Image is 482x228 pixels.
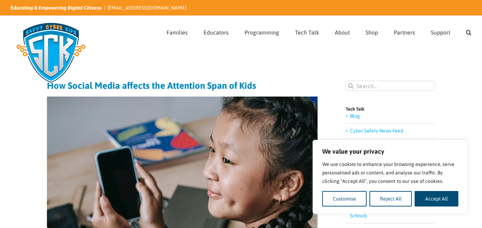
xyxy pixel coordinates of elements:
[107,5,186,11] a: [EMAIL_ADDRESS][DOMAIN_NAME]
[167,30,188,35] span: Families
[322,160,458,185] p: We use cookies to enhance your browsing experience, serve personalised ads or content, and analys...
[369,191,412,207] button: Reject All
[394,16,415,47] a: Partners
[295,30,319,35] span: Tech Talk
[295,16,319,47] a: Tech Talk
[322,191,367,207] button: Customise
[346,107,435,111] h4: Tech Talk
[167,16,471,47] nav: Main Menu
[366,16,378,47] a: Shop
[245,16,279,47] a: Programming
[322,147,458,156] p: We value your privacy
[167,16,188,47] a: Families
[366,30,378,35] span: Shop
[346,81,435,91] input: Search...
[394,30,415,35] span: Partners
[204,30,229,35] span: Educators
[335,16,350,47] a: About
[350,205,429,218] a: Who Is Teaching Your Kids? AI In the Schools
[47,81,318,91] h1: How Social Media affects the Attention Span of Kids
[466,16,471,47] a: Search
[350,113,360,119] a: Blog
[204,16,229,47] a: Educators
[431,30,450,35] span: Support
[335,30,350,35] span: About
[245,30,279,35] span: Programming
[11,5,102,11] i: Educating & Empowering Digital Citizens
[11,18,91,88] img: Savvy Cyber Kids Logo
[431,16,450,47] a: Support
[350,128,403,134] a: Cyber Safety News Feed
[346,81,356,91] input: Search
[415,191,458,207] button: Accept All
